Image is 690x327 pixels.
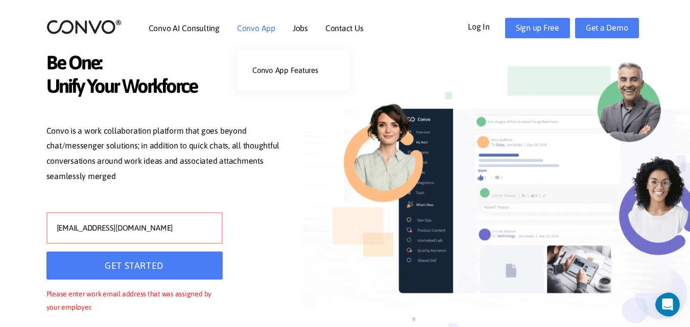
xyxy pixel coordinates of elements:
span: Unify Your Workforce [46,74,287,100]
span: Be One: [46,51,287,77]
a: Jobs [293,24,308,32]
a: Sign up Free [505,18,570,38]
button: GET STARTED [46,251,223,280]
iframe: Intercom live chat [655,292,687,317]
img: logo_2.png [46,19,122,35]
a: Convo App [237,24,275,32]
a: Convo AI Consulting [149,24,220,32]
a: Convo App Features [237,60,349,81]
a: Contact Us [325,24,364,32]
input: YOUR WORK EMAIL ADDRESS [46,212,223,244]
p: Please enter work email address that was assigned by your employer. [46,287,223,314]
p: Convo is a work collaboration platform that goes beyond chat/messenger solutions; in addition to ... [46,123,287,187]
a: Log In [468,18,505,34]
a: Get a Demo [575,18,639,38]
